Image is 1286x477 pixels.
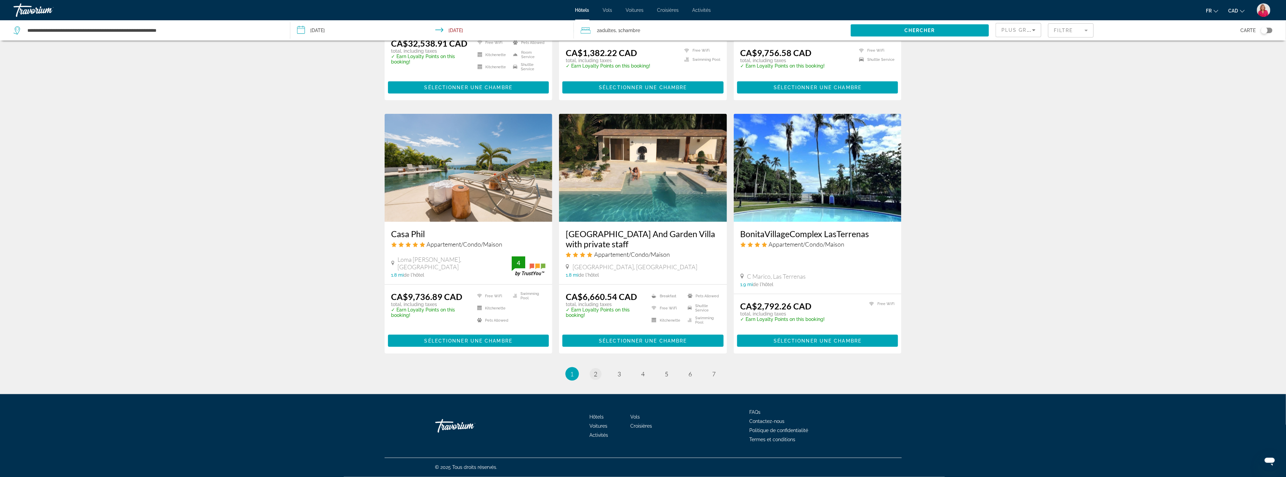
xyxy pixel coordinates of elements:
span: 1.8 mi [566,272,578,278]
button: Sélectionner une chambre [737,81,898,94]
li: Kitchenette [648,316,684,325]
mat-select: Sort by [1001,26,1036,34]
ins: CA$6,660.54 CAD [566,292,637,302]
li: Pets Allowed [474,316,510,325]
p: total, including taxes [741,311,825,317]
span: Politique de confidentialité [750,428,808,433]
span: de l'hôtel [753,282,774,287]
p: ✓ Earn Loyalty Points on this booking! [391,54,469,65]
span: Sélectionner une chambre [599,85,687,90]
li: Swimming Pool [510,292,545,300]
li: Breakfast [648,292,684,300]
span: Adultes [599,28,616,33]
a: Activités [589,432,608,438]
li: Kitchenette [474,304,510,312]
span: Chercher [904,28,935,33]
img: Hotel image [385,114,553,222]
a: Casa Phil [391,229,546,239]
span: 6 [689,370,692,378]
span: 2 [594,370,598,378]
button: Sélectionner une chambre [562,81,724,94]
a: Travorium [435,416,503,436]
li: Swimming Pool [684,316,720,325]
span: Voitures [626,7,644,13]
div: 4 star Apartment [741,241,895,248]
button: Sélectionner une chambre [562,335,724,347]
span: Contactez-nous [750,419,785,424]
a: Croisières [657,7,679,13]
p: ✓ Earn Loyalty Points on this booking! [741,63,825,69]
p: total, including taxes [391,48,469,54]
span: Sélectionner une chambre [774,338,862,344]
span: 1.9 mi [741,282,753,287]
li: Shuttle Service [856,57,895,62]
span: C Marico, Las Terrenas [747,273,806,280]
span: 7 [712,370,716,378]
span: CAD [1229,8,1238,14]
span: Plus grandes économies [1001,27,1082,33]
a: FAQs [750,409,761,415]
li: Kitchenette [474,50,510,59]
p: total, including taxes [391,302,469,307]
p: total, including taxes [566,58,650,63]
span: Hôtels [575,7,589,13]
li: Free WiFi [474,38,510,47]
div: 4 [512,259,525,267]
div: 4 star Apartment [566,251,720,258]
span: 5 [665,370,669,378]
span: Sélectionner une chambre [599,338,687,344]
a: Croisières [630,423,652,429]
span: de l'hôtel [578,272,599,278]
span: [GEOGRAPHIC_DATA], [GEOGRAPHIC_DATA] [573,263,697,271]
li: Free WiFi [648,304,684,312]
li: Free WiFi [856,48,895,53]
a: Vols [630,414,640,420]
img: Hotel image [734,114,902,222]
button: User Menu [1255,3,1272,17]
a: Termes et conditions [750,437,796,442]
p: ✓ Earn Loyalty Points on this booking! [741,317,825,322]
a: [GEOGRAPHIC_DATA] And Garden Villa with private staff [566,229,720,249]
span: 2 [597,26,616,35]
button: Sélectionner une chambre [737,335,898,347]
a: Hôtels [589,414,604,420]
a: Hotel image [559,114,727,222]
p: ✓ Earn Loyalty Points on this booking! [391,307,469,318]
span: Appartement/Condo/Maison [427,241,503,248]
img: trustyou-badge.svg [512,256,545,276]
span: 1.8 mi [391,272,404,278]
a: Vols [603,7,612,13]
span: © 2025 Tous droits réservés. [435,465,498,470]
a: Activités [693,7,711,13]
button: Sélectionner une chambre [388,81,549,94]
li: Kitchenette [474,62,510,71]
span: Appartement/Condo/Maison [769,241,845,248]
button: Sélectionner une chambre [388,335,549,347]
span: Voitures [589,423,607,429]
nav: Pagination [385,367,902,381]
button: Chercher [851,24,989,36]
button: Travelers: 2 adults, 0 children [574,20,851,41]
span: 1 [571,370,574,378]
span: Chambre [620,28,640,33]
span: Carte [1241,26,1256,35]
li: Pets Allowed [510,38,545,47]
ins: CA$1,382.22 CAD [566,48,637,58]
div: 5 star Apartment [391,241,546,248]
button: Filter [1048,23,1094,38]
button: Toggle map [1256,27,1272,33]
a: Sélectionner une chambre [562,336,724,344]
span: de l'hôtel [404,272,424,278]
span: , 1 [616,26,640,35]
